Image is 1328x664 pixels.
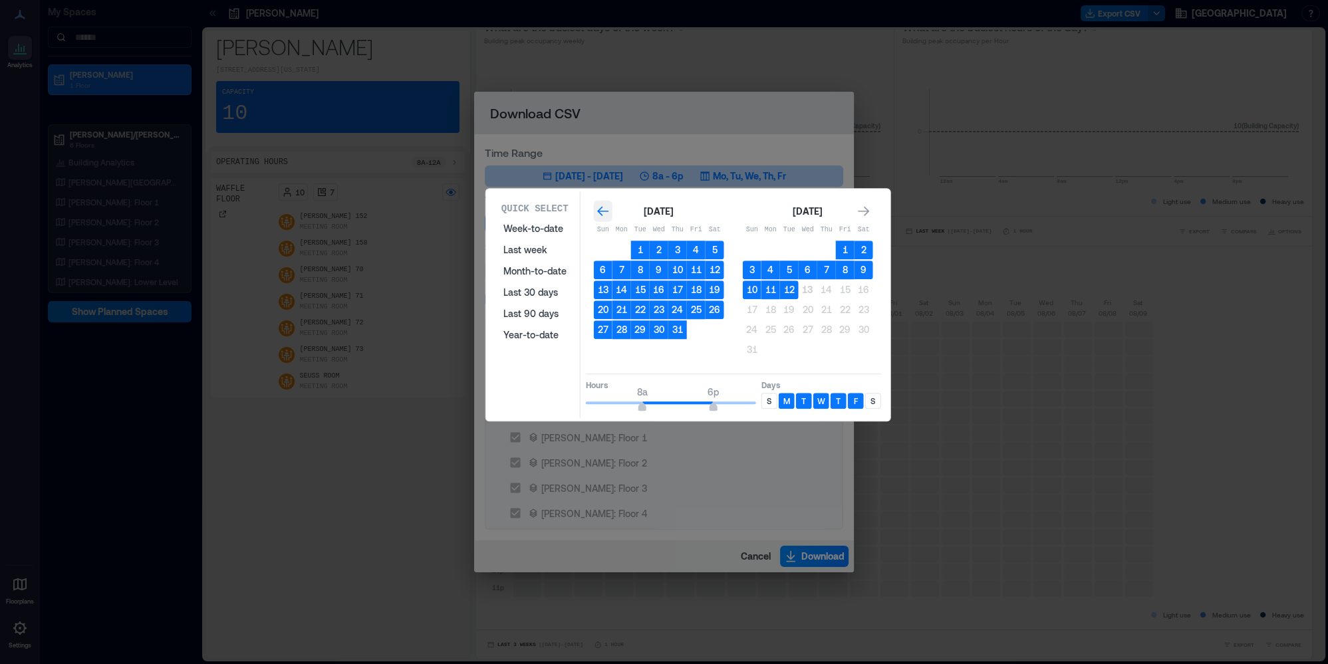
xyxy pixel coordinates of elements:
button: Week-to-date [495,218,575,239]
th: Monday [612,221,631,239]
button: Go to next month [855,202,873,221]
button: 11 [761,280,780,299]
th: Tuesday [780,221,799,239]
button: 13 [594,280,612,299]
button: 9 [855,261,873,279]
p: F [854,395,858,406]
button: 8 [631,261,650,279]
button: 4 [687,241,706,259]
button: 4 [761,261,780,279]
p: Sat [706,225,724,235]
p: Tue [631,225,650,235]
button: 2 [855,241,873,259]
button: 19 [780,300,799,319]
button: 5 [780,261,799,279]
p: Hours [586,380,756,390]
p: Sat [855,225,873,235]
th: Sunday [743,221,761,239]
th: Tuesday [631,221,650,239]
p: Mon [612,225,631,235]
button: 25 [761,320,780,339]
button: 21 [817,300,836,319]
p: Fri [836,225,855,235]
button: Year-to-date [495,324,575,346]
th: Saturday [706,221,724,239]
p: Sun [594,225,612,235]
p: Quick Select [501,202,569,215]
p: S [767,395,771,406]
button: Month-to-date [495,261,575,282]
button: 16 [855,280,873,299]
th: Wednesday [799,221,817,239]
button: 18 [761,300,780,319]
button: 22 [631,300,650,319]
button: Last 90 days [495,303,575,324]
th: Thursday [817,221,836,239]
button: 31 [743,340,761,359]
div: [DATE] [789,203,827,219]
button: 13 [799,280,817,299]
button: 18 [687,280,706,299]
p: Wed [650,225,668,235]
button: 1 [631,241,650,259]
th: Monday [761,221,780,239]
button: 14 [612,280,631,299]
p: S [870,395,875,406]
button: 20 [594,300,612,319]
button: 7 [817,261,836,279]
button: 12 [780,280,799,299]
button: 16 [650,280,668,299]
button: 11 [687,261,706,279]
button: 24 [668,300,687,319]
span: 6p [708,386,719,397]
button: 23 [650,300,668,319]
button: 3 [743,261,761,279]
button: 15 [631,280,650,299]
button: 30 [855,320,873,339]
p: M [783,395,790,406]
button: 15 [836,280,855,299]
button: 24 [743,320,761,339]
button: 2 [650,241,668,259]
th: Friday [836,221,855,239]
p: Days [761,380,881,390]
p: Sun [743,225,761,235]
p: T [801,395,806,406]
p: Mon [761,225,780,235]
p: W [817,395,825,406]
button: 28 [612,320,631,339]
th: Sunday [594,221,612,239]
button: 5 [706,241,724,259]
button: 26 [706,300,724,319]
button: 8 [836,261,855,279]
button: 23 [855,300,873,319]
button: 29 [836,320,855,339]
button: 17 [743,300,761,319]
button: 6 [594,261,612,279]
button: 22 [836,300,855,319]
button: 31 [668,320,687,339]
button: 27 [799,320,817,339]
button: Go to previous month [594,202,612,221]
button: 14 [817,280,836,299]
button: 20 [799,300,817,319]
button: 1 [836,241,855,259]
button: 6 [799,261,817,279]
button: Last week [495,239,575,261]
p: Thu [817,225,836,235]
button: 21 [612,300,631,319]
th: Thursday [668,221,687,239]
th: Friday [687,221,706,239]
button: 17 [668,280,687,299]
button: 25 [687,300,706,319]
th: Wednesday [650,221,668,239]
p: T [836,395,841,406]
button: 30 [650,320,668,339]
div: [DATE] [640,203,678,219]
p: Tue [780,225,799,235]
button: 10 [668,261,687,279]
button: 10 [743,280,761,299]
button: 26 [780,320,799,339]
button: 19 [706,280,724,299]
button: 12 [706,261,724,279]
